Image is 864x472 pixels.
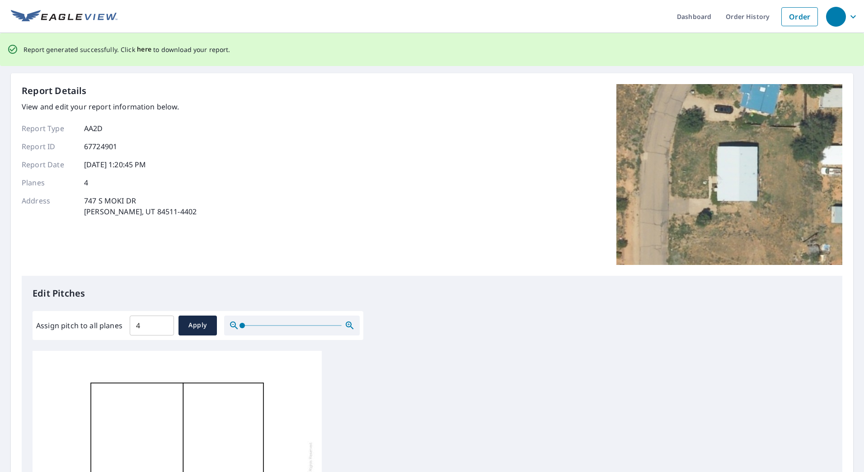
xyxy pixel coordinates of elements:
p: 747 S MOKI DR [PERSON_NAME], UT 84511-4402 [84,195,197,217]
a: Order [781,7,818,26]
p: Report generated successfully. Click to download your report. [23,44,230,55]
p: Planes [22,177,76,188]
p: Report ID [22,141,76,152]
p: Address [22,195,76,217]
p: [DATE] 1:20:45 PM [84,159,146,170]
p: 67724901 [84,141,117,152]
button: here [137,44,152,55]
label: Assign pitch to all planes [36,320,122,331]
button: Apply [178,316,217,335]
p: Report Date [22,159,76,170]
input: 00.0 [130,313,174,338]
p: Edit Pitches [33,287,831,300]
span: Apply [186,320,210,331]
p: Report Type [22,123,76,134]
img: EV Logo [11,10,117,24]
p: AA2D [84,123,103,134]
img: Top image [616,84,842,265]
p: 4 [84,177,88,188]
p: Report Details [22,84,87,98]
p: View and edit your report information below. [22,101,197,112]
